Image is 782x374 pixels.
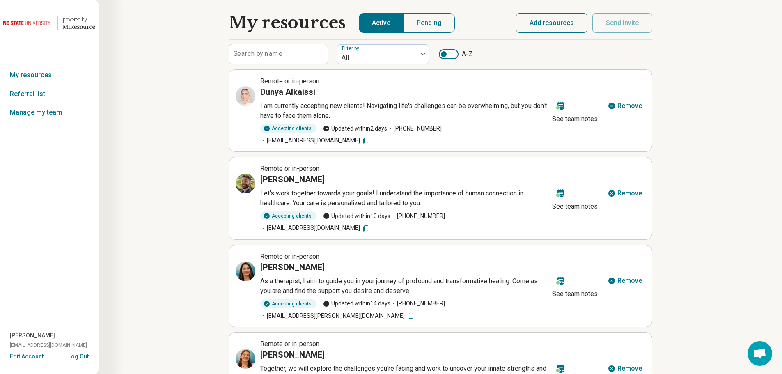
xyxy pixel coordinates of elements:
button: Remove [604,271,645,291]
h3: [PERSON_NAME] [260,262,325,273]
button: Log Out [68,352,89,359]
button: See team notes [549,271,601,301]
a: North Carolina State University powered by [3,13,95,33]
label: Search by name [234,50,282,57]
button: Send invite [592,13,652,33]
span: Updated within 10 days [323,212,390,220]
button: Remove [604,96,645,116]
h3: [PERSON_NAME] [260,174,325,185]
button: See team notes [549,96,601,126]
div: Accepting clients [260,124,316,133]
button: See team notes [549,184,601,213]
span: Remote or in-person [260,165,319,172]
span: [EMAIL_ADDRESS][PERSON_NAME][DOMAIN_NAME] [260,312,415,320]
div: Accepting clients [260,299,316,308]
span: Remote or in-person [260,252,319,260]
h3: [PERSON_NAME] [260,349,325,360]
span: [EMAIL_ADDRESS][DOMAIN_NAME] [10,342,87,349]
span: Updated within 2 days [323,124,387,133]
span: [PERSON_NAME] [10,331,55,340]
span: Remote or in-person [260,77,319,85]
span: [EMAIL_ADDRESS][DOMAIN_NAME] [260,136,370,145]
div: powered by [63,16,95,23]
button: Add resources [516,13,587,33]
span: [PHONE_NUMBER] [390,299,445,308]
button: Pending [404,13,455,33]
span: [PHONE_NUMBER] [387,124,442,133]
label: A-Z [439,49,472,59]
h1: My resources [229,13,346,33]
a: Open chat [748,341,772,366]
p: As a therapist, I aim to guide you in your journey of profound and transformative healing. Come a... [260,276,549,296]
p: Let's work together towards your goals! I understand the importance of human connection in health... [260,188,549,208]
button: Edit Account [10,352,44,361]
img: North Carolina State University [3,13,53,33]
button: Active [359,13,404,33]
span: Remote or in-person [260,340,319,348]
h3: Dunya Alkaissi [260,86,315,98]
div: Accepting clients [260,211,316,220]
p: I am currently accepting new clients! Navigating life's challenges can be overwhelming, but you d... [260,101,549,121]
span: [PHONE_NUMBER] [390,212,445,220]
span: [EMAIL_ADDRESS][DOMAIN_NAME] [260,224,370,232]
span: Updated within 14 days [323,299,390,308]
button: Remove [604,184,645,203]
label: Filter by [342,46,361,51]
